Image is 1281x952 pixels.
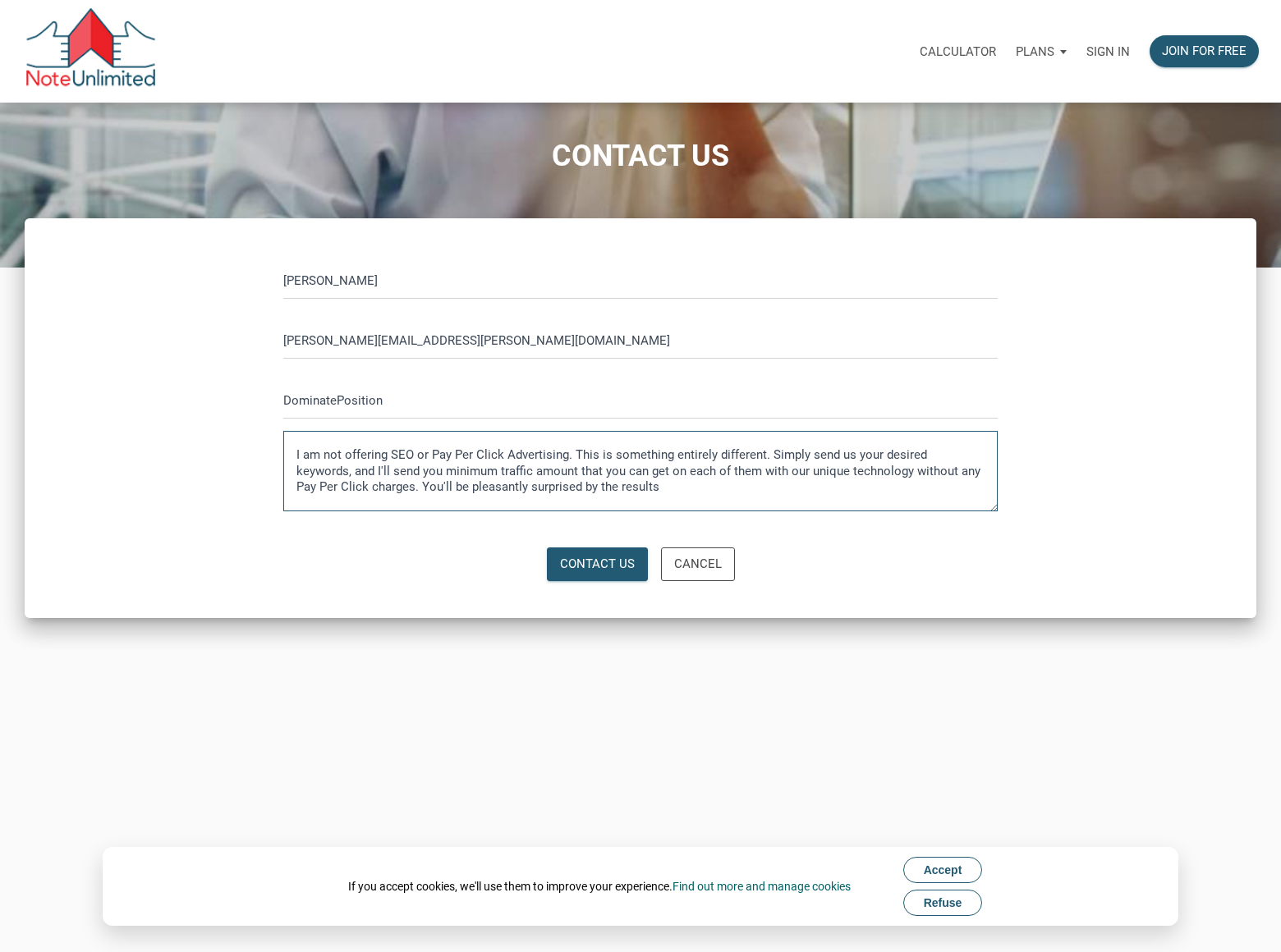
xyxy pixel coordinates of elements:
[25,8,157,94] img: NoteUnlimited
[920,44,996,59] p: Calculator
[1150,35,1259,67] button: Join for free
[1016,44,1054,59] p: Plans
[1006,25,1077,77] a: Plans
[283,382,998,419] input: Subject
[674,555,722,574] div: Cancel
[1140,25,1269,77] a: Join for free
[560,555,635,574] div: Contact Us
[1077,25,1140,77] a: Sign in
[283,262,998,299] input: Name
[673,880,851,893] a: Find out more and manage cookies
[1006,27,1077,76] button: Plans
[661,547,735,581] a: Cancel
[348,878,851,895] div: If you accept cookies, we'll use them to improve your experience.
[12,140,1269,173] h1: CONTACT US
[924,863,962,876] span: Accept
[547,547,648,581] button: Contact Us
[1162,42,1247,61] div: Join for free
[1086,44,1130,59] p: Sign in
[903,890,983,916] button: Refuse
[903,857,983,883] button: Accept
[283,322,998,359] input: Email
[910,25,1006,77] a: Calculator
[924,896,962,909] span: Refuse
